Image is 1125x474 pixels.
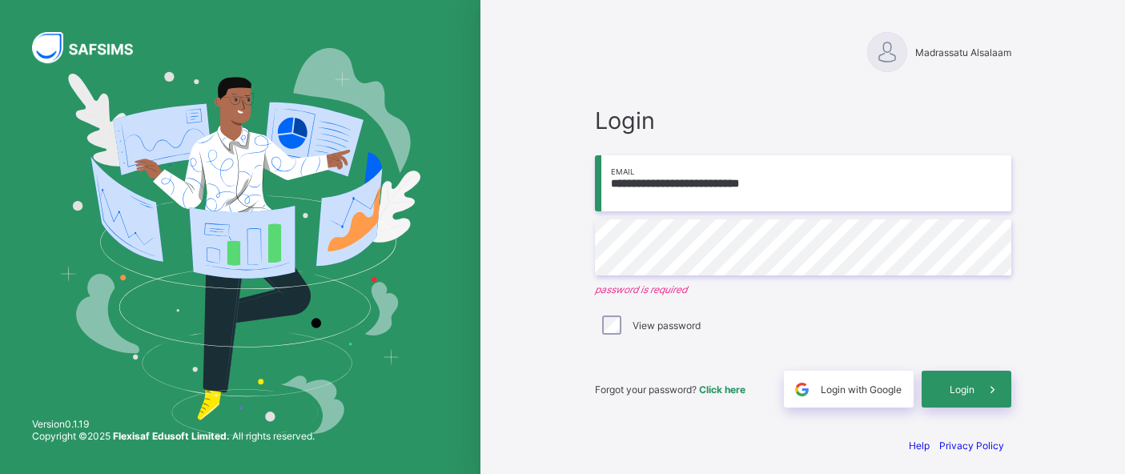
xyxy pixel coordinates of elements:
[633,319,701,331] label: View password
[113,430,230,442] strong: Flexisaf Edusoft Limited.
[32,32,152,63] img: SAFSIMS Logo
[595,384,745,396] span: Forgot your password?
[793,380,811,399] img: google.396cfc9801f0270233282035f929180a.svg
[699,384,745,396] a: Click here
[32,418,315,430] span: Version 0.1.19
[915,46,1011,58] span: Madrassatu Alsalaam
[60,48,420,435] img: Hero Image
[909,440,930,452] a: Help
[821,384,902,396] span: Login with Google
[950,384,974,396] span: Login
[939,440,1004,452] a: Privacy Policy
[595,106,1011,135] span: Login
[595,283,1011,295] em: password is required
[32,430,315,442] span: Copyright © 2025 All rights reserved.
